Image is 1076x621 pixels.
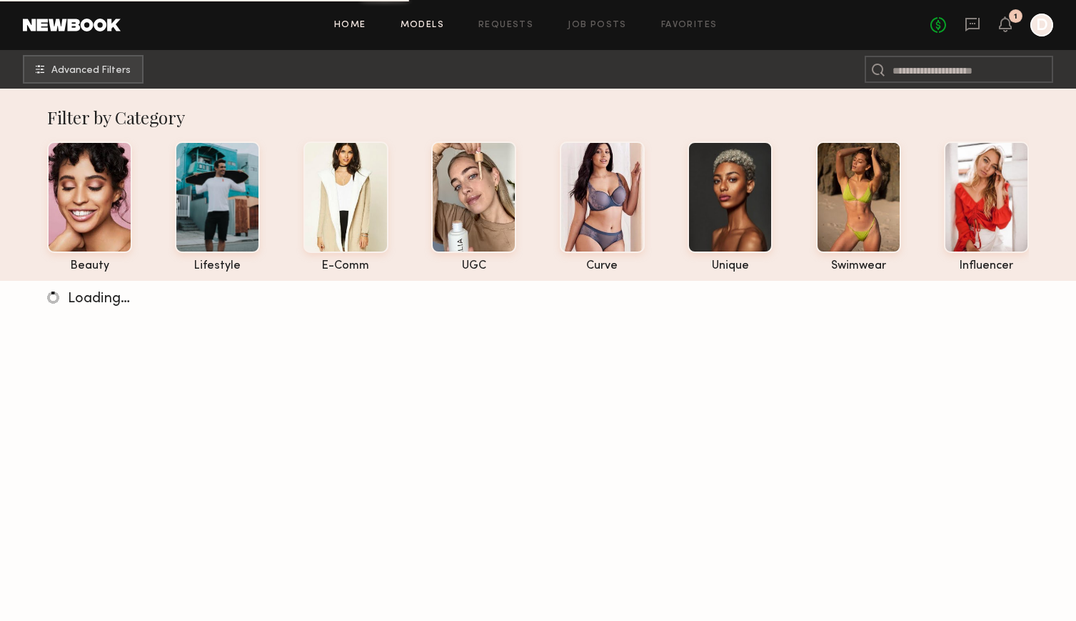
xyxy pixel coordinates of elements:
a: Models [401,21,444,30]
button: Advanced Filters [23,55,144,84]
div: swimwear [816,260,901,272]
div: beauty [47,260,132,272]
div: lifestyle [175,260,260,272]
div: unique [688,260,773,272]
div: UGC [431,260,516,272]
a: Requests [478,21,533,30]
span: Advanced Filters [51,66,131,76]
div: influencer [944,260,1029,272]
div: 1 [1014,13,1017,21]
a: D [1030,14,1053,36]
a: Favorites [661,21,718,30]
span: Loading… [68,292,130,306]
a: Home [334,21,366,30]
div: curve [560,260,645,272]
div: Filter by Category [47,106,1029,129]
a: Job Posts [568,21,627,30]
div: e-comm [303,260,388,272]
